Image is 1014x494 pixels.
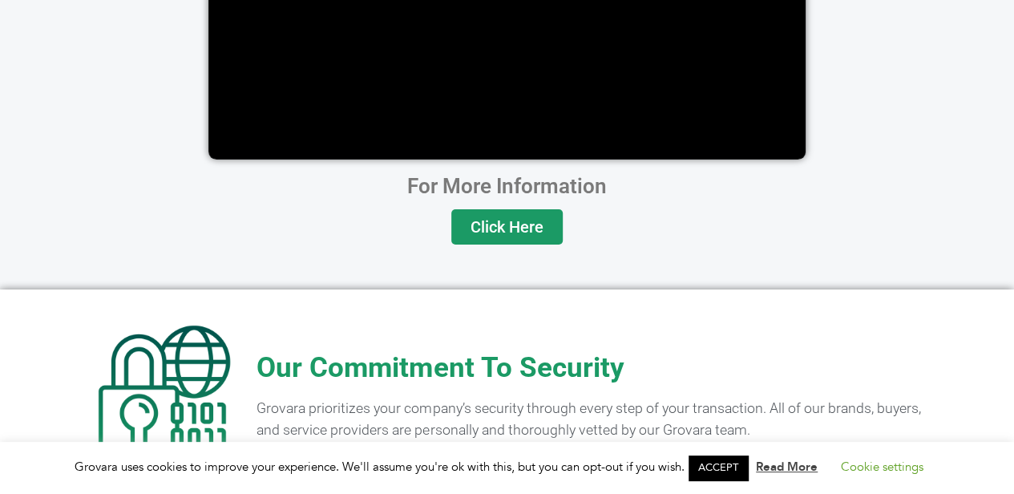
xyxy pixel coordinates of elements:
h2: For More Information [50,176,964,196]
span: Grovara uses cookies to improve your experience. We'll assume you're ok with this, but you can op... [75,459,939,475]
a: Click Here [451,209,563,245]
a: ACCEPT [689,456,748,480]
a: Cookie settings [841,459,923,475]
a: Read More [756,459,818,475]
span: Click Here [471,219,543,235]
span: Our Commitment To Security [257,351,624,384]
span: Grovara prioritizes your company’s security through every step of your transaction. All of our br... [257,400,920,438]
